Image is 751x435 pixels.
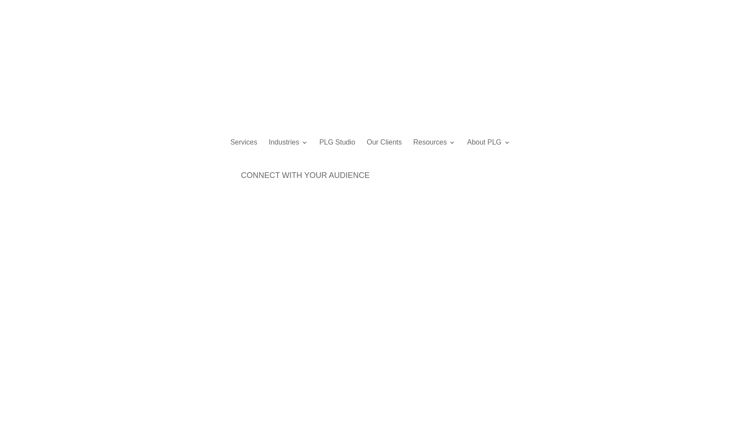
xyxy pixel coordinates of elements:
[467,128,510,157] a: About PLG
[367,128,402,157] a: Our Clients
[319,128,355,157] a: PLG Studio
[230,157,380,194] a: Connect with Your Audience
[413,128,455,157] a: Resources
[230,128,257,157] a: Services
[269,128,308,157] a: Industries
